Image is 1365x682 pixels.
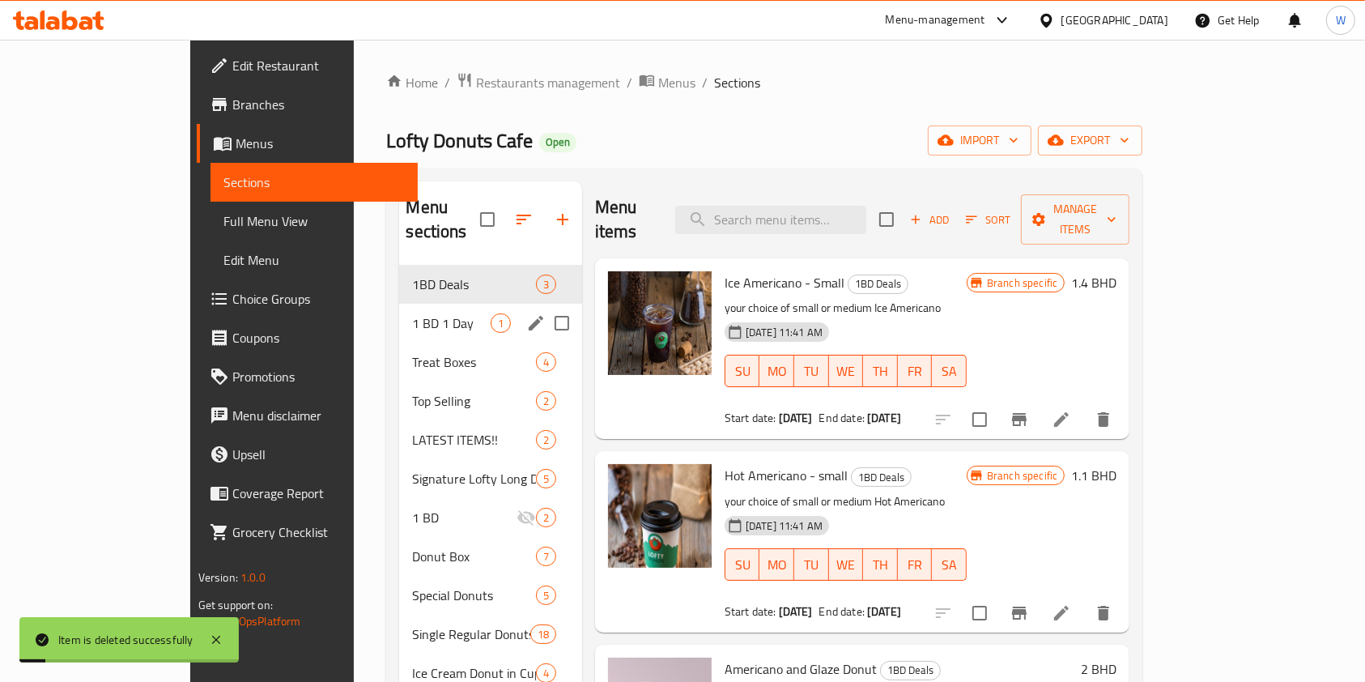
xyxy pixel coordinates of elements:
span: Lofty Donuts Cafe [386,122,533,159]
div: Treat Boxes4 [399,343,581,381]
a: Menu disclaimer [197,396,419,435]
button: Branch-specific-item [1000,594,1039,633]
span: Restaurants management [476,73,620,92]
li: / [444,73,450,92]
svg: Inactive section [517,508,536,527]
div: Donut Box7 [399,537,581,576]
img: Ice Americano - Small [608,271,712,375]
span: W [1336,11,1346,29]
span: MO [766,553,788,577]
a: Coupons [197,318,419,357]
input: search [675,206,866,234]
button: MO [759,548,794,581]
span: 1.0.0 [240,567,266,588]
div: 1 BD 1 Day1edit [399,304,581,343]
a: Menus [639,72,695,93]
button: Add section [543,200,582,239]
button: Manage items [1021,194,1129,245]
span: 1BD Deals [852,468,911,487]
li: / [627,73,632,92]
button: TU [794,355,829,387]
span: Select to update [963,403,997,437]
div: 1BD Deals3 [399,265,581,304]
span: Manage items [1034,199,1116,240]
button: Sort [962,207,1014,232]
a: Full Menu View [210,202,419,241]
span: 1BD Deals [881,661,940,680]
span: Start date: [725,407,776,428]
span: Ice Americano - Small [725,271,844,295]
h6: 1.1 BHD [1071,464,1116,487]
button: TH [863,548,898,581]
span: 1BD Deals [848,275,908,293]
div: Single Regular Donuts18 [399,615,581,654]
button: SA [932,548,967,581]
div: items [536,469,556,488]
span: Menu disclaimer [232,406,406,425]
span: End date: [819,407,865,428]
span: FR [904,360,926,383]
h2: Menu items [595,195,656,244]
span: SA [938,360,960,383]
div: items [536,586,556,605]
p: your choice of small or medium Hot Americano [725,492,967,512]
div: Open [539,133,576,152]
span: Coverage Report [232,484,406,503]
a: Edit Restaurant [197,46,419,85]
span: 1 BD 1 Day [412,313,490,333]
button: MO [759,355,794,387]
span: SU [732,553,754,577]
a: Support.OpsPlatform [198,611,301,632]
span: Open [539,135,576,149]
span: Grocery Checklist [232,522,406,542]
div: items [536,508,556,527]
button: Add [904,207,955,232]
button: SU [725,548,760,581]
span: import [941,130,1018,151]
span: Edit Restaurant [232,56,406,75]
div: 1BD Deals [848,275,908,294]
span: Select to update [963,596,997,630]
span: export [1051,130,1129,151]
span: Choice Groups [232,289,406,309]
span: Sort [966,211,1010,229]
span: Add item [904,207,955,232]
button: SA [932,355,967,387]
h6: 2 BHD [1081,658,1116,680]
a: Edit menu item [1052,410,1071,429]
b: [DATE] [867,407,901,428]
span: Special Donuts [412,586,535,605]
span: 18 [531,627,555,642]
div: items [530,624,556,644]
span: 1 BD [412,508,516,527]
div: 1BD Deals [880,661,941,680]
span: [DATE] 11:41 AM [739,518,829,534]
button: TU [794,548,829,581]
a: Sections [210,163,419,202]
button: export [1038,126,1142,156]
span: Version: [198,567,238,588]
span: Signature Lofty Long Donuts [412,469,535,488]
h2: Menu sections [406,195,479,244]
span: Treat Boxes [412,352,535,372]
a: Branches [197,85,419,124]
span: 5 [537,588,555,603]
span: Coupons [232,328,406,347]
span: Menus [658,73,695,92]
img: Hot Americano - small [608,464,712,568]
span: 2 [537,510,555,526]
button: FR [898,548,933,581]
button: WE [829,548,864,581]
span: Select section [870,202,904,237]
b: [DATE] [779,407,813,428]
span: Sort items [955,207,1021,232]
span: 2 [537,433,555,448]
span: 4 [537,355,555,370]
span: Get support on: [198,595,273,616]
span: MO [766,360,788,383]
a: Edit Menu [210,241,419,279]
a: Upsell [197,435,419,474]
span: Upsell [232,445,406,464]
button: delete [1084,400,1123,439]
